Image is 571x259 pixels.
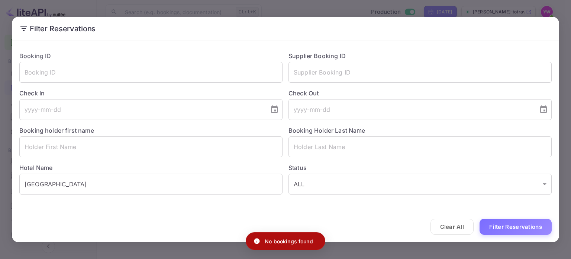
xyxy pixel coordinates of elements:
[19,99,264,120] input: yyyy-mm-dd
[19,164,53,171] label: Hotel Name
[19,89,283,98] label: Check In
[536,102,551,117] button: Choose date
[19,52,51,60] label: Booking ID
[267,102,282,117] button: Choose date
[288,136,552,157] input: Holder Last Name
[19,62,283,83] input: Booking ID
[430,219,474,235] button: Clear All
[265,237,313,245] p: No bookings found
[288,52,346,60] label: Supplier Booking ID
[288,89,552,98] label: Check Out
[19,127,94,134] label: Booking holder first name
[288,99,533,120] input: yyyy-mm-dd
[19,174,283,195] input: Hotel Name
[288,174,552,195] div: ALL
[19,136,283,157] input: Holder First Name
[288,62,552,83] input: Supplier Booking ID
[288,163,552,172] label: Status
[480,219,552,235] button: Filter Reservations
[12,17,559,41] h2: Filter Reservations
[288,127,365,134] label: Booking Holder Last Name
